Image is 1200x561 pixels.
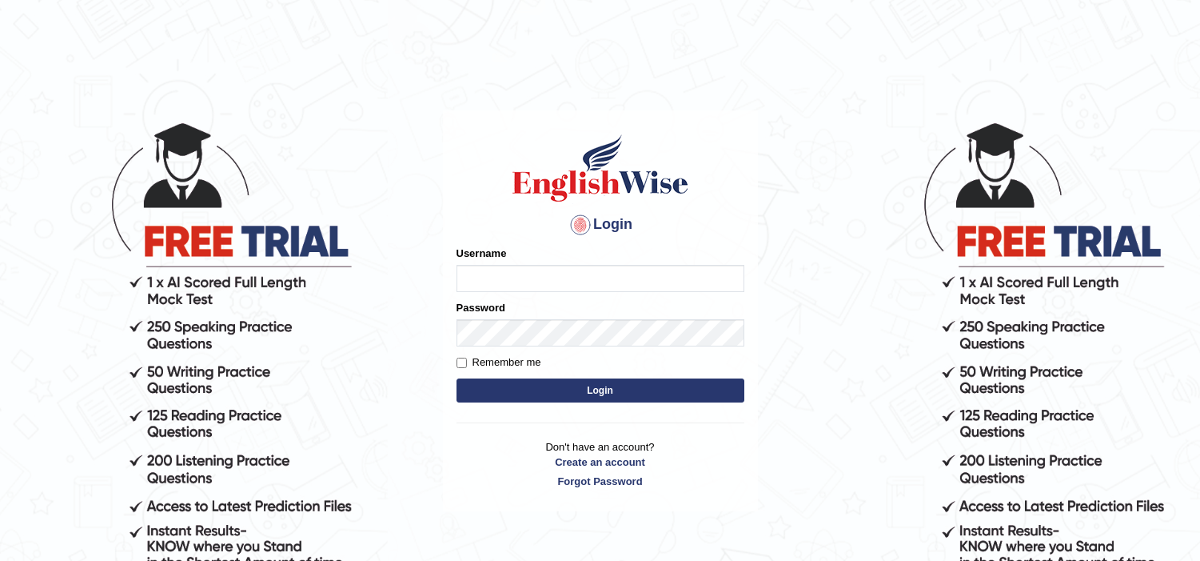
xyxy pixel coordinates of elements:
[456,355,541,371] label: Remember me
[456,212,744,238] h4: Login
[456,300,505,315] label: Password
[456,439,744,489] p: Don't have an account?
[456,455,744,470] a: Create an account
[456,379,744,403] button: Login
[456,358,467,368] input: Remember me
[509,132,692,204] img: Logo of English Wise sign in for intelligent practice with AI
[456,474,744,489] a: Forgot Password
[456,246,507,261] label: Username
